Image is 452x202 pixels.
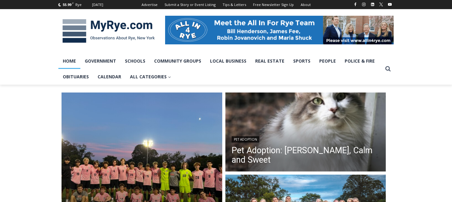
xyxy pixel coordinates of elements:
[360,1,368,8] a: Instagram
[72,1,74,5] span: F
[92,2,103,8] div: [DATE]
[63,2,71,7] span: 55.99
[232,146,380,165] a: Pet Adoption: [PERSON_NAME], Calm and Sweet
[315,53,340,69] a: People
[58,69,93,85] a: Obituaries
[130,73,171,80] span: All Categories
[251,53,289,69] a: Real Estate
[58,53,80,69] a: Home
[369,1,376,8] a: Linkedin
[289,53,315,69] a: Sports
[225,93,386,173] img: [PHOTO: Mona. Contributed.]
[58,53,382,85] nav: Primary Navigation
[121,53,150,69] a: Schools
[377,1,385,8] a: X
[93,69,126,85] a: Calendar
[386,1,394,8] a: YouTube
[165,16,394,44] img: All in for Rye
[225,93,386,173] a: Read More Pet Adoption: Mona, Calm and Sweet
[80,53,121,69] a: Government
[126,69,175,85] a: All Categories
[382,63,394,75] button: View Search Form
[150,53,206,69] a: Community Groups
[58,15,159,48] img: MyRye.com
[232,136,259,143] a: Pet Adoption
[75,2,82,8] div: Rye
[340,53,379,69] a: Police & Fire
[206,53,251,69] a: Local Business
[352,1,359,8] a: Facebook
